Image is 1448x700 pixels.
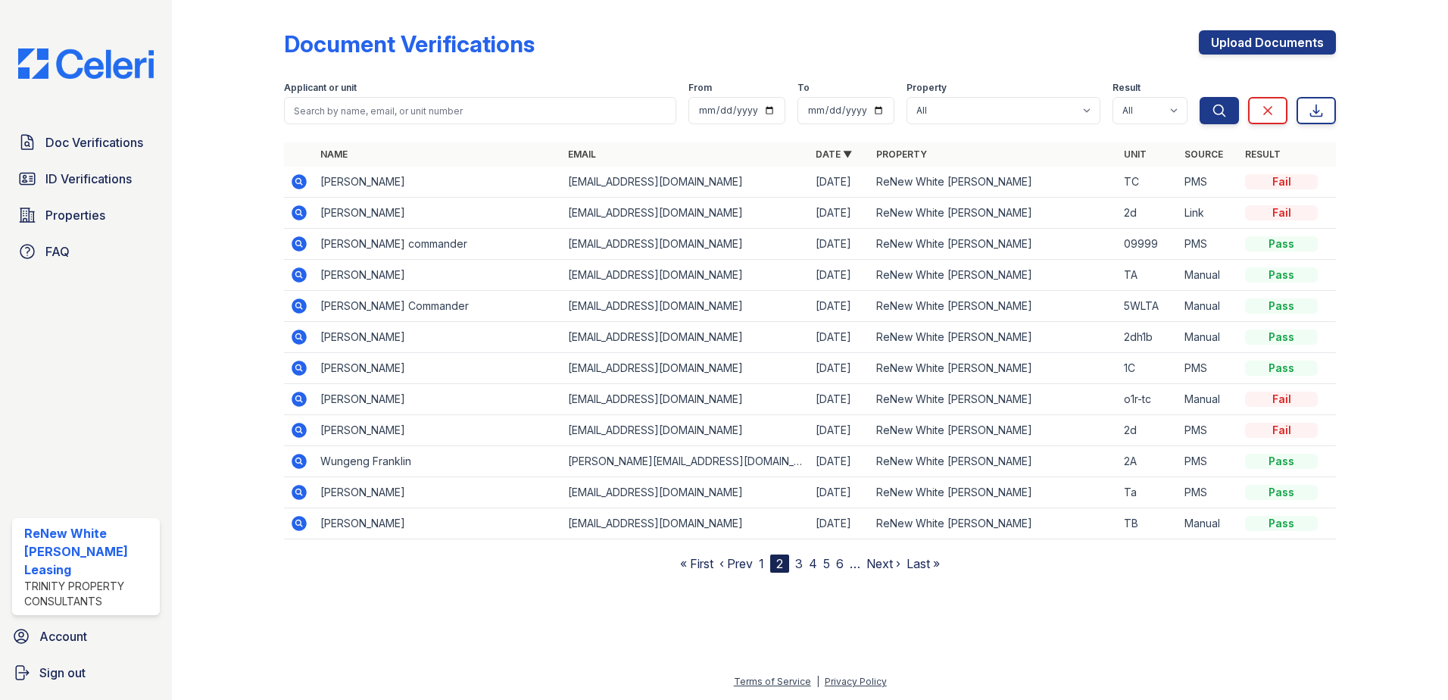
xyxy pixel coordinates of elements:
[797,82,810,94] label: To
[1118,291,1178,322] td: 5WLTA
[1178,229,1239,260] td: PMS
[314,353,562,384] td: [PERSON_NAME]
[314,415,562,446] td: [PERSON_NAME]
[795,556,803,571] a: 3
[870,446,1118,477] td: ReNew White [PERSON_NAME]
[1118,477,1178,508] td: Ta
[809,556,817,571] a: 4
[1118,353,1178,384] td: 1C
[1178,415,1239,446] td: PMS
[870,508,1118,539] td: ReNew White [PERSON_NAME]
[12,127,160,158] a: Doc Verifications
[562,353,810,384] td: [EMAIL_ADDRESS][DOMAIN_NAME]
[1118,167,1178,198] td: TC
[1245,392,1318,407] div: Fail
[770,555,789,573] div: 2
[6,621,166,652] a: Account
[759,556,764,571] a: 1
[870,353,1118,384] td: ReNew White [PERSON_NAME]
[810,446,870,477] td: [DATE]
[1118,229,1178,260] td: 09999
[6,658,166,688] button: Sign out
[562,229,810,260] td: [EMAIL_ADDRESS][DOMAIN_NAME]
[1118,508,1178,539] td: TB
[1178,477,1239,508] td: PMS
[314,508,562,539] td: [PERSON_NAME]
[1118,198,1178,229] td: 2d
[314,477,562,508] td: [PERSON_NAME]
[816,676,819,687] div: |
[1245,330,1318,345] div: Pass
[1199,30,1336,55] a: Upload Documents
[39,664,86,682] span: Sign out
[1245,454,1318,469] div: Pass
[1113,82,1141,94] label: Result
[1178,167,1239,198] td: PMS
[1178,198,1239,229] td: Link
[1118,322,1178,353] td: 2dh1b
[314,229,562,260] td: [PERSON_NAME] commander
[314,260,562,291] td: [PERSON_NAME]
[562,198,810,229] td: [EMAIL_ADDRESS][DOMAIN_NAME]
[1245,516,1318,531] div: Pass
[810,167,870,198] td: [DATE]
[1178,322,1239,353] td: Manual
[45,133,143,152] span: Doc Verifications
[562,291,810,322] td: [EMAIL_ADDRESS][DOMAIN_NAME]
[568,148,596,160] a: Email
[39,627,87,645] span: Account
[1245,174,1318,189] div: Fail
[870,260,1118,291] td: ReNew White [PERSON_NAME]
[876,148,927,160] a: Property
[562,508,810,539] td: [EMAIL_ADDRESS][DOMAIN_NAME]
[24,579,154,609] div: Trinity Property Consultants
[870,198,1118,229] td: ReNew White [PERSON_NAME]
[1245,423,1318,438] div: Fail
[24,524,154,579] div: ReNew White [PERSON_NAME] Leasing
[1245,298,1318,314] div: Pass
[562,477,810,508] td: [EMAIL_ADDRESS][DOMAIN_NAME]
[320,148,348,160] a: Name
[825,676,887,687] a: Privacy Policy
[1124,148,1147,160] a: Unit
[562,167,810,198] td: [EMAIL_ADDRESS][DOMAIN_NAME]
[734,676,811,687] a: Terms of Service
[1245,236,1318,252] div: Pass
[314,291,562,322] td: [PERSON_NAME] Commander
[1184,148,1223,160] a: Source
[870,322,1118,353] td: ReNew White [PERSON_NAME]
[870,415,1118,446] td: ReNew White [PERSON_NAME]
[810,415,870,446] td: [DATE]
[314,384,562,415] td: [PERSON_NAME]
[12,164,160,194] a: ID Verifications
[810,353,870,384] td: [DATE]
[1178,384,1239,415] td: Manual
[45,170,132,188] span: ID Verifications
[810,384,870,415] td: [DATE]
[1118,260,1178,291] td: TA
[810,477,870,508] td: [DATE]
[314,446,562,477] td: Wungeng Franklin
[284,97,676,124] input: Search by name, email, or unit number
[1118,446,1178,477] td: 2A
[562,415,810,446] td: [EMAIL_ADDRESS][DOMAIN_NAME]
[810,291,870,322] td: [DATE]
[562,446,810,477] td: [PERSON_NAME][EMAIL_ADDRESS][DOMAIN_NAME]
[12,200,160,230] a: Properties
[314,322,562,353] td: [PERSON_NAME]
[314,198,562,229] td: [PERSON_NAME]
[907,82,947,94] label: Property
[719,556,753,571] a: ‹ Prev
[1245,361,1318,376] div: Pass
[680,556,713,571] a: « First
[1245,205,1318,220] div: Fail
[870,167,1118,198] td: ReNew White [PERSON_NAME]
[1178,508,1239,539] td: Manual
[866,556,900,571] a: Next ›
[45,242,70,261] span: FAQ
[1178,353,1239,384] td: PMS
[1245,485,1318,500] div: Pass
[870,477,1118,508] td: ReNew White [PERSON_NAME]
[810,260,870,291] td: [DATE]
[907,556,940,571] a: Last »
